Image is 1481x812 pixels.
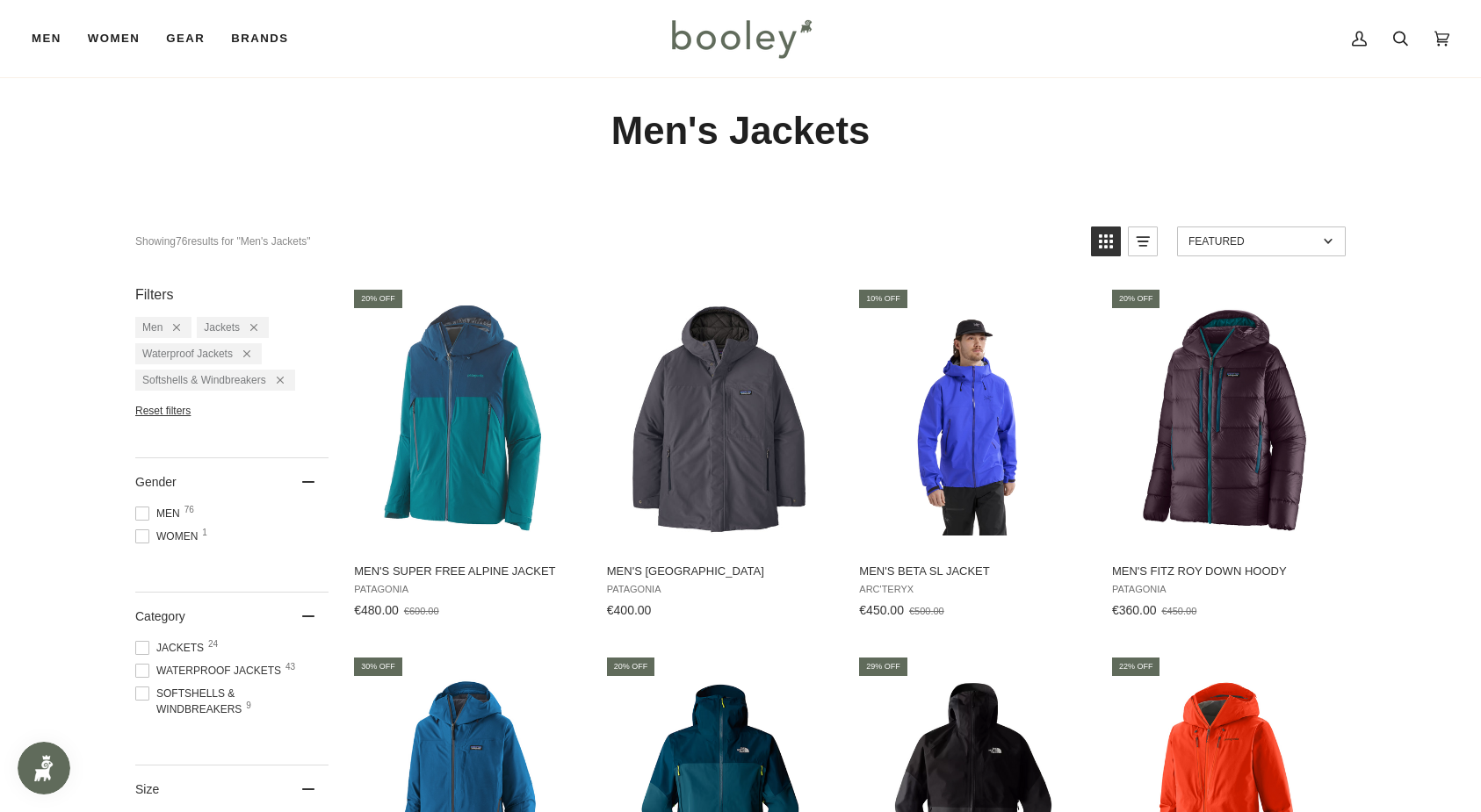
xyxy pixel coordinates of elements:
span: €500.00 [909,606,944,616]
div: 30% off [354,658,402,676]
iframe: Button to open loyalty program pop-up [18,742,70,794]
div: 29% off [859,658,907,676]
a: View grid mode [1091,226,1121,256]
span: Men's Beta SL Jacket [859,564,1087,579]
img: Patagonia Men's Windshadow Parka Forge Grey - Booley Galway [604,303,837,535]
img: Booley [664,13,818,64]
span: 76 [184,506,194,514]
a: Men's Super Free Alpine Jacket [351,287,584,624]
li: Reset filters [135,405,329,417]
span: 9 [246,701,251,710]
span: Waterproof Jackets [142,348,233,360]
span: Filters [135,287,174,303]
span: Softshells & Windbreakers [142,374,266,386]
span: Gear [166,30,205,47]
span: Women [135,528,203,544]
span: Waterproof Jackets [135,663,286,679]
div: Remove filter: Waterproof Jackets [233,348,250,360]
a: Men's Fitz Roy Down Hoody [1109,287,1342,624]
span: Patagonia [354,584,582,595]
span: Gender [135,475,177,489]
a: Sort options [1177,226,1346,256]
span: 24 [208,640,218,649]
span: 43 [285,663,295,672]
div: 20% off [354,290,402,308]
div: 20% off [1112,290,1160,308]
b: 76 [176,235,187,248]
a: View list mode [1128,226,1158,256]
span: Men [135,506,185,521]
span: Men's [GEOGRAPHIC_DATA] [607,564,834,579]
div: Remove filter: Men [163,321,180,334]
span: Men's Fitz Roy Down Hoody [1112,564,1340,579]
span: Featured [1188,235,1318,248]
div: Remove filter: Jackets [240,321,257,334]
div: 22% off [1112,658,1160,676]
img: Patagonia Men's Fitz Roy Down Hoody Obsidian Plum - Booley Galway [1109,303,1342,535]
span: Arc'teryx [859,584,1087,595]
span: Jackets [204,321,240,334]
span: €360.00 [1112,603,1157,617]
span: Size [135,782,159,796]
span: Women [88,30,140,47]
span: Men [32,30,61,47]
div: 10% off [859,290,907,308]
span: €450.00 [859,603,904,617]
a: Men's Beta SL Jacket [856,287,1089,624]
span: Men [142,321,163,334]
span: Reset filters [135,405,191,417]
div: Remove filter: Softshells & Windbreakers [266,374,284,386]
span: Men's Super Free Alpine Jacket [354,564,582,579]
img: Patagonia Men's Super Free Alpine Jacket - Booley Galway [351,303,584,535]
span: €400.00 [607,603,652,617]
span: Category [135,609,185,623]
span: €600.00 [404,606,439,616]
span: Patagonia [1112,584,1340,595]
span: Softshells & Windbreakers [135,686,329,717]
a: Men's Windshadow Parka [604,287,837,624]
span: €480.00 [354,603,399,617]
span: €450.00 [1161,606,1196,616]
h1: Men's Jackets [135,107,1346,155]
span: Brands [231,30,288,47]
div: 20% off [607,658,655,676]
span: 1 [202,528,207,537]
span: Jackets [135,640,209,656]
span: Patagonia [607,584,834,595]
div: Showing results for "Men's Jackets" [135,226,311,256]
